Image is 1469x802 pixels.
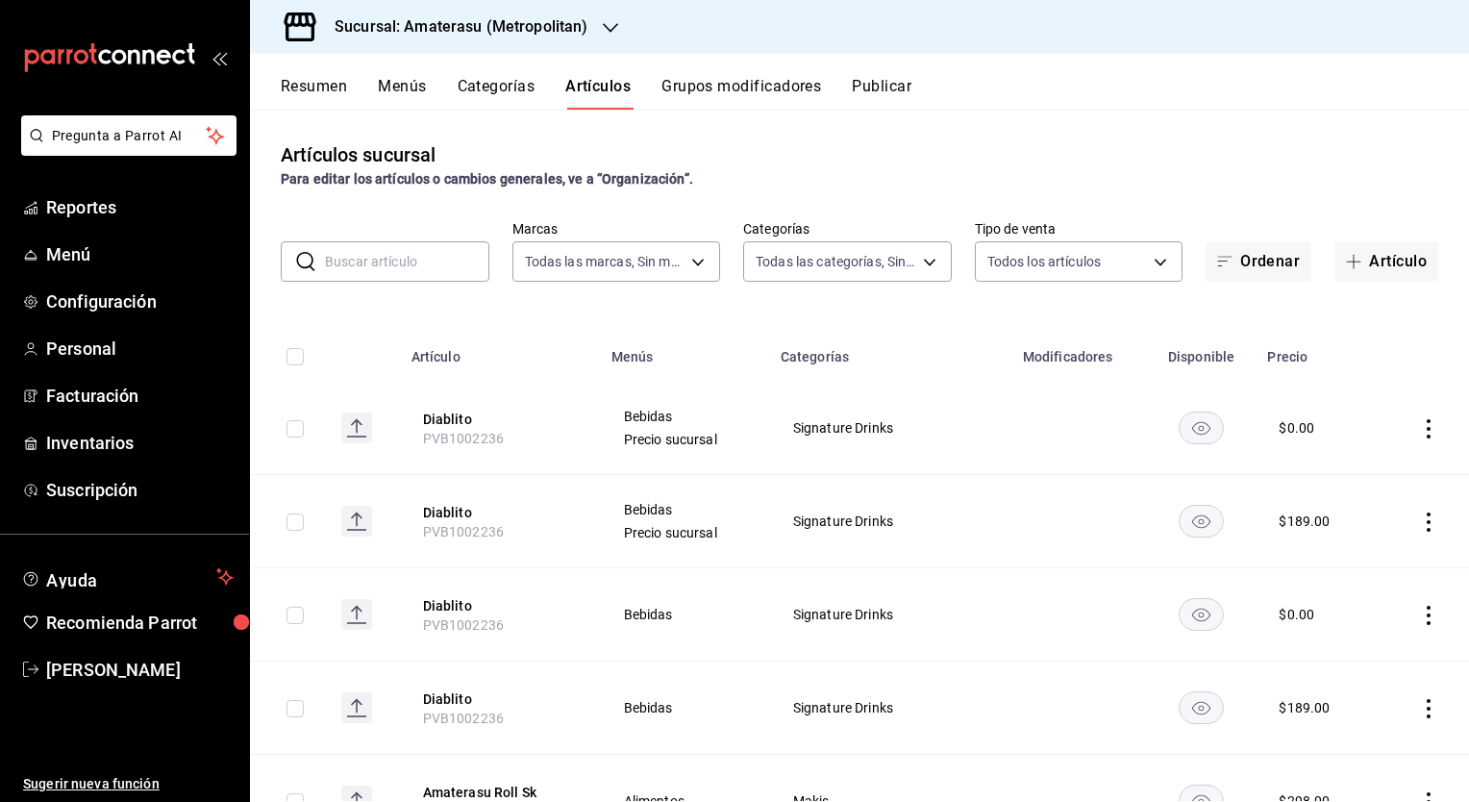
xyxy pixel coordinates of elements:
[325,242,489,281] input: Buscar artículo
[624,410,745,423] span: Bebidas
[1256,320,1382,382] th: Precio
[46,336,234,362] span: Personal
[281,77,347,110] button: Resumen
[1179,505,1224,538] button: availability-product
[852,77,911,110] button: Publicar
[769,320,1011,382] th: Categorías
[46,241,234,267] span: Menú
[1279,698,1330,717] div: $ 189.00
[793,608,987,621] span: Signature Drinks
[21,115,237,156] button: Pregunta a Parrot AI
[1279,605,1314,624] div: $ 0.00
[423,596,577,615] button: edit-product-location
[987,252,1102,271] span: Todos los artículos
[1279,418,1314,438] div: $ 0.00
[46,610,234,636] span: Recomienda Parrot
[756,252,916,271] span: Todas las categorías, Sin categoría
[1147,320,1257,382] th: Disponible
[624,608,745,621] span: Bebidas
[1179,598,1224,631] button: availability-product
[565,77,631,110] button: Artículos
[423,431,505,446] span: PVB1002236
[52,126,207,146] span: Pregunta a Parrot AI
[600,320,769,382] th: Menús
[1279,512,1330,531] div: $ 189.00
[793,701,987,714] span: Signature Drinks
[458,77,535,110] button: Categorías
[13,139,237,160] a: Pregunta a Parrot AI
[1206,241,1311,282] button: Ordenar
[281,77,1469,110] div: navigation tabs
[793,514,987,528] span: Signature Drinks
[1179,691,1224,724] button: availability-product
[46,565,209,589] span: Ayuda
[1011,320,1147,382] th: Modificadores
[212,50,227,65] button: open_drawer_menu
[46,477,234,503] span: Suscripción
[512,222,721,236] label: Marcas
[46,657,234,683] span: [PERSON_NAME]
[1419,419,1438,439] button: actions
[378,77,426,110] button: Menús
[319,15,587,38] h3: Sucursal: Amaterasu (Metropolitan)
[400,320,600,382] th: Artículo
[46,383,234,409] span: Facturación
[423,503,577,522] button: edit-product-location
[1419,513,1438,532] button: actions
[23,774,234,794] span: Sugerir nueva función
[423,711,505,726] span: PVB1002236
[281,171,693,187] strong: Para editar los artículos o cambios generales, ve a “Organización”.
[1179,412,1224,444] button: availability-product
[624,526,745,539] span: Precio sucursal
[1334,241,1438,282] button: Artículo
[423,410,577,429] button: edit-product-location
[624,433,745,446] span: Precio sucursal
[46,194,234,220] span: Reportes
[1419,699,1438,718] button: actions
[793,421,987,435] span: Signature Drinks
[423,617,505,633] span: PVB1002236
[624,701,745,714] span: Bebidas
[423,689,577,709] button: edit-product-location
[525,252,685,271] span: Todas las marcas, Sin marca
[975,222,1183,236] label: Tipo de venta
[281,140,436,169] div: Artículos sucursal
[1419,606,1438,625] button: actions
[661,77,821,110] button: Grupos modificadores
[624,503,745,516] span: Bebidas
[743,222,952,236] label: Categorías
[46,430,234,456] span: Inventarios
[423,524,505,539] span: PVB1002236
[423,783,577,802] button: edit-product-location
[46,288,234,314] span: Configuración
